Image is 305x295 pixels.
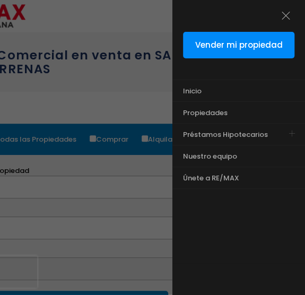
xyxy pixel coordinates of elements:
span: Únete a RE/MAX [183,173,239,183]
span: Préstamos Hipotecarios [183,129,268,140]
a: Inicio [172,80,278,101]
div: main menu [172,80,305,189]
span: Nuestro equipo [183,151,237,161]
a: Préstamos Hipotecarios [172,124,278,145]
a: Nuestro equipo [172,145,278,167]
a: Propiedades [172,102,278,123]
a: Toggle submenu [281,124,302,145]
nav: Main menu [172,80,305,189]
a: menu close icon [280,7,298,25]
span: Propiedades [183,108,228,118]
a: Vender mi propiedad [183,32,294,58]
span: Correo [135,1,161,10]
span: Inicio [183,86,202,96]
a: Únete a RE/MAX [172,167,278,188]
